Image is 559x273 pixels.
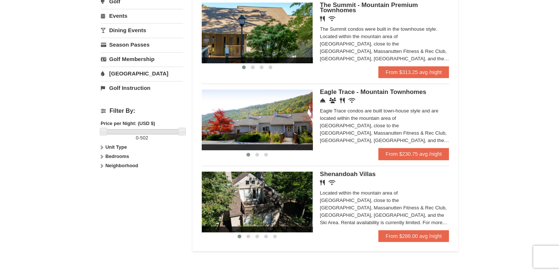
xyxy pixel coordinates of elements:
strong: Price per Night: (USD $) [101,121,155,126]
i: Concierge Desk [320,98,325,103]
strong: Unit Type [105,144,127,150]
a: Dining Events [101,23,183,37]
span: The Summit - Mountain Premium Townhomes [320,1,418,14]
span: 502 [140,135,148,141]
i: Restaurant [320,180,325,185]
span: Shenandoah Villas [320,171,376,178]
i: Wireless Internet (free) [348,98,355,103]
span: 0 [136,135,139,141]
a: Golf Instruction [101,81,183,95]
a: Golf Membership [101,52,183,66]
a: Season Passes [101,38,183,51]
strong: Neighborhood [105,163,138,168]
i: Wireless Internet (free) [328,16,335,21]
a: Events [101,9,183,23]
label: - [101,134,183,142]
i: Wireless Internet (free) [328,180,335,185]
i: Conference Facilities [329,98,336,103]
a: [GEOGRAPHIC_DATA] [101,67,183,80]
span: Eagle Trace - Mountain Townhomes [320,88,426,95]
h4: Filter By: [101,108,183,114]
a: From $230.75 avg /night [378,148,449,160]
i: Restaurant [320,16,325,21]
div: Eagle Trace condos are built town-house style and are located within the mountain area of [GEOGRA... [320,107,449,144]
a: From $288.00 avg /night [378,230,449,242]
i: Restaurant [340,98,345,103]
div: The Summit condos were built in the townhouse style. Located within the mountain area of [GEOGRAP... [320,26,449,63]
div: Located within the mountain area of [GEOGRAPHIC_DATA], close to the [GEOGRAPHIC_DATA], Massanutte... [320,189,449,226]
a: From $313.25 avg /night [378,66,449,78]
strong: Bedrooms [105,154,129,159]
